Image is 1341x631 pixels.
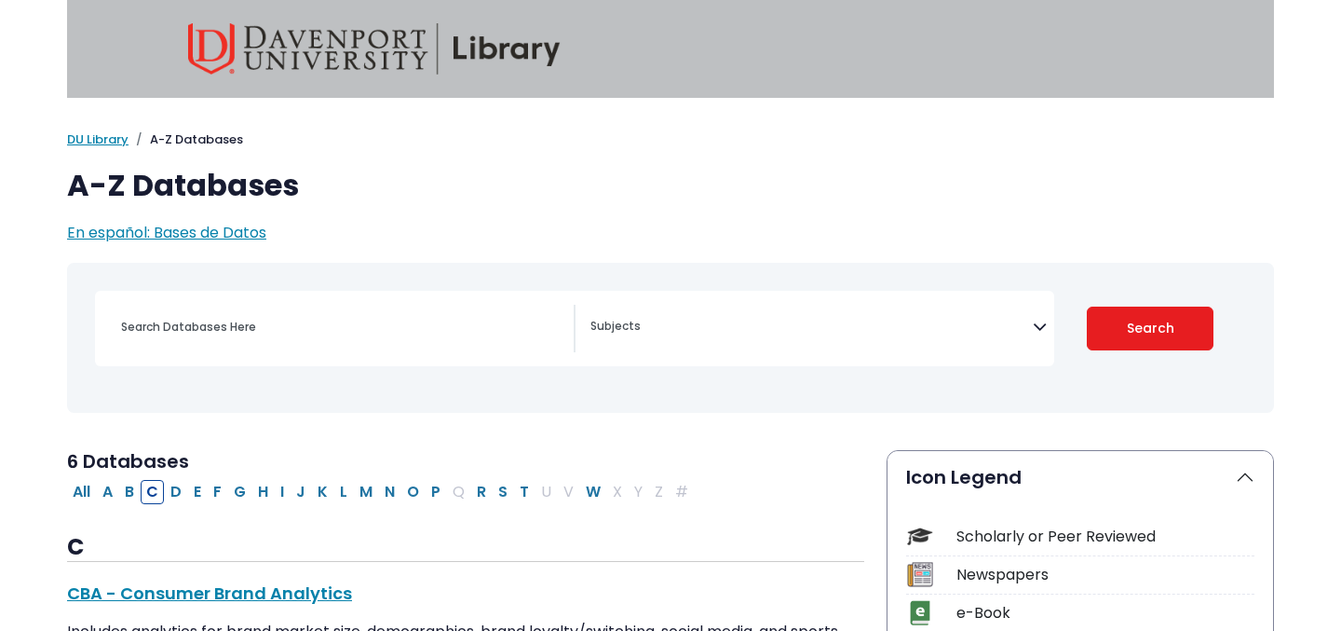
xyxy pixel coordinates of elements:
button: Filter Results B [119,480,140,504]
img: Icon e-Book [907,600,932,625]
div: Scholarly or Peer Reviewed [956,526,1254,548]
button: Filter Results G [228,480,251,504]
button: Filter Results E [188,480,207,504]
button: Filter Results W [580,480,606,504]
button: Filter Results K [312,480,333,504]
img: Davenport University Library [188,23,561,75]
img: Icon Scholarly or Peer Reviewed [907,524,932,549]
nav: breadcrumb [67,130,1274,149]
button: Filter Results I [275,480,290,504]
a: En español: Bases de Datos [67,222,266,243]
div: e-Book [956,602,1254,624]
button: Submit for Search Results [1087,307,1214,350]
h3: C [67,534,864,562]
h1: A-Z Databases [67,168,1274,203]
button: Filter Results F [208,480,227,504]
button: Filter Results N [379,480,400,504]
div: Alpha-list to filter by first letter of database name [67,480,696,501]
button: Filter Results P [426,480,446,504]
li: A-Z Databases [129,130,243,149]
button: Filter Results L [334,480,353,504]
button: Icon Legend [887,451,1273,503]
span: 6 Databases [67,448,189,474]
img: Icon Newspapers [907,562,932,587]
button: Filter Results J [291,480,311,504]
button: Filter Results D [165,480,187,504]
button: Filter Results H [252,480,274,504]
input: Search database by title or keyword [110,313,574,340]
nav: Search filters [67,263,1274,413]
button: All [67,480,96,504]
button: Filter Results A [97,480,118,504]
div: Newspapers [956,564,1254,586]
a: CBA - Consumer Brand Analytics [67,582,352,605]
button: Filter Results R [471,480,492,504]
button: Filter Results O [401,480,425,504]
button: Filter Results T [514,480,535,504]
button: Filter Results S [493,480,513,504]
textarea: Search [590,321,1033,336]
button: Filter Results M [354,480,378,504]
button: Filter Results C [141,480,164,504]
a: DU Library [67,130,129,148]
